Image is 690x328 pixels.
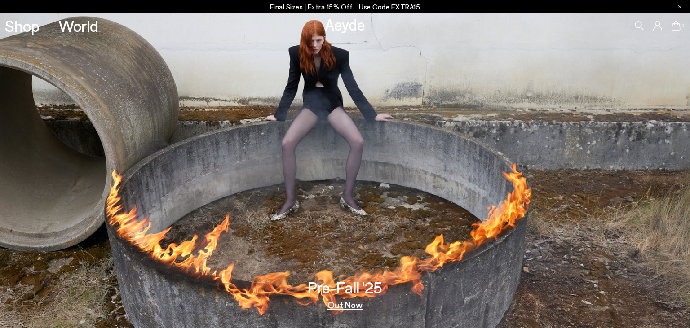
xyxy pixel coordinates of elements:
[5,18,40,34] a: Shop
[58,18,98,34] a: World
[681,23,685,28] span: 0
[325,15,365,34] a: Aeyde
[308,280,382,295] h3: Pre-Fall '25
[327,300,363,309] a: Out Now
[672,21,681,31] a: 0
[359,3,420,11] span: Navigate to /collections/ss25-final-sizes
[270,1,420,13] p: Final Sizes | Extra 15% Off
